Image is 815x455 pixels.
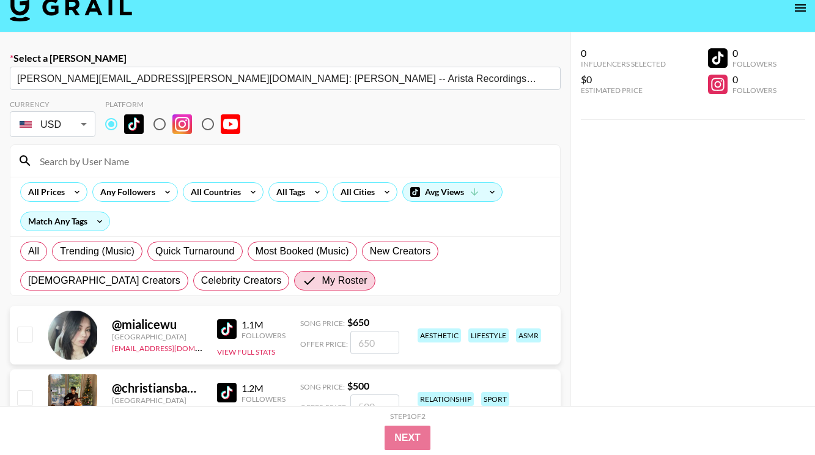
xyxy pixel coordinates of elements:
[93,183,158,201] div: Any Followers
[418,392,474,406] div: relationship
[347,316,369,328] strong: $ 650
[242,319,286,331] div: 1.1M
[300,319,345,328] span: Song Price:
[112,317,202,332] div: @ mialicewu
[468,328,509,342] div: lifestyle
[269,183,308,201] div: All Tags
[403,183,502,201] div: Avg Views
[21,212,109,231] div: Match Any Tags
[201,273,282,288] span: Celebrity Creators
[124,114,144,134] img: TikTok
[10,100,95,109] div: Currency
[256,244,349,259] span: Most Booked (Music)
[28,244,39,259] span: All
[581,59,666,68] div: Influencers Selected
[242,331,286,340] div: Followers
[347,380,369,391] strong: $ 500
[300,403,348,412] span: Offer Price:
[112,341,235,353] a: [EMAIL_ADDRESS][DOMAIN_NAME]
[221,114,240,134] img: YouTube
[481,392,509,406] div: sport
[10,52,561,64] label: Select a [PERSON_NAME]
[60,244,135,259] span: Trending (Music)
[350,394,399,418] input: 500
[333,183,377,201] div: All Cities
[112,332,202,341] div: [GEOGRAPHIC_DATA]
[242,394,286,404] div: Followers
[300,382,345,391] span: Song Price:
[217,383,237,402] img: TikTok
[390,412,426,421] div: Step 1 of 2
[172,114,192,134] img: Instagram
[300,339,348,349] span: Offer Price:
[581,73,666,86] div: $0
[418,328,461,342] div: aesthetic
[112,396,202,405] div: [GEOGRAPHIC_DATA]
[322,273,367,288] span: My Roster
[32,151,553,171] input: Search by User Name
[350,331,399,354] input: 650
[12,114,93,135] div: USD
[732,47,776,59] div: 0
[732,73,776,86] div: 0
[516,328,541,342] div: asmr
[242,382,286,394] div: 1.2M
[217,347,275,357] button: View Full Stats
[217,319,237,339] img: TikTok
[732,86,776,95] div: Followers
[385,426,430,450] button: Next
[581,86,666,95] div: Estimated Price
[581,47,666,59] div: 0
[732,59,776,68] div: Followers
[155,244,235,259] span: Quick Turnaround
[21,183,67,201] div: All Prices
[112,380,202,396] div: @ christiansbanned
[183,183,243,201] div: All Countries
[105,100,250,109] div: Platform
[28,273,180,288] span: [DEMOGRAPHIC_DATA] Creators
[370,244,431,259] span: New Creators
